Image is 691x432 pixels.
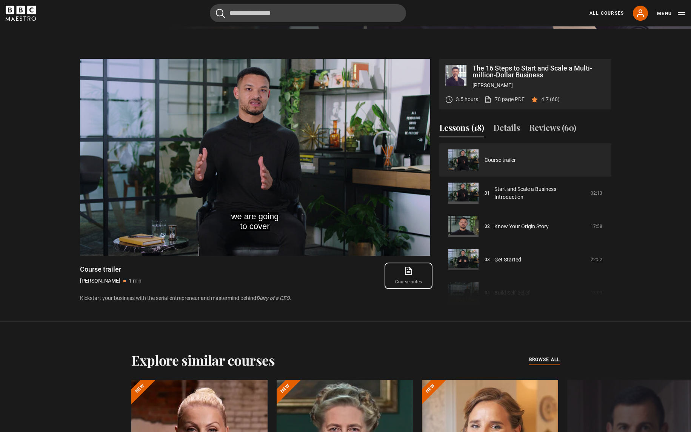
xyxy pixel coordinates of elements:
i: Diary of a CEO [256,295,290,301]
a: browse all [529,356,560,364]
button: Reviews (60) [529,121,576,137]
p: [PERSON_NAME] [80,277,120,285]
p: 1 min [129,277,142,285]
button: Submit the search query [216,9,225,18]
a: All Courses [589,10,624,17]
video-js: Video Player [80,59,430,256]
a: Start and Scale a Business Introduction [494,185,586,201]
input: Search [210,4,406,22]
a: Get Started [494,256,521,264]
a: Know Your Origin Story [494,223,549,231]
p: [PERSON_NAME] [472,81,605,89]
a: Course notes [387,265,430,287]
button: Lessons (18) [439,121,484,137]
p: Kickstart your business with the serial entrepreneur and mastermind behind . [80,294,430,302]
button: Toggle navigation [657,10,685,17]
p: The 16 Steps to Start and Scale a Multi-million-Dollar Business [472,65,605,78]
a: Course trailer [485,156,516,164]
a: 70 page PDF [484,95,525,103]
h1: Course trailer [80,265,142,274]
button: Details [493,121,520,137]
h2: Explore similar courses [131,352,275,368]
p: 4.7 (60) [541,95,560,103]
p: 3.5 hours [456,95,478,103]
svg: BBC Maestro [6,6,36,21]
